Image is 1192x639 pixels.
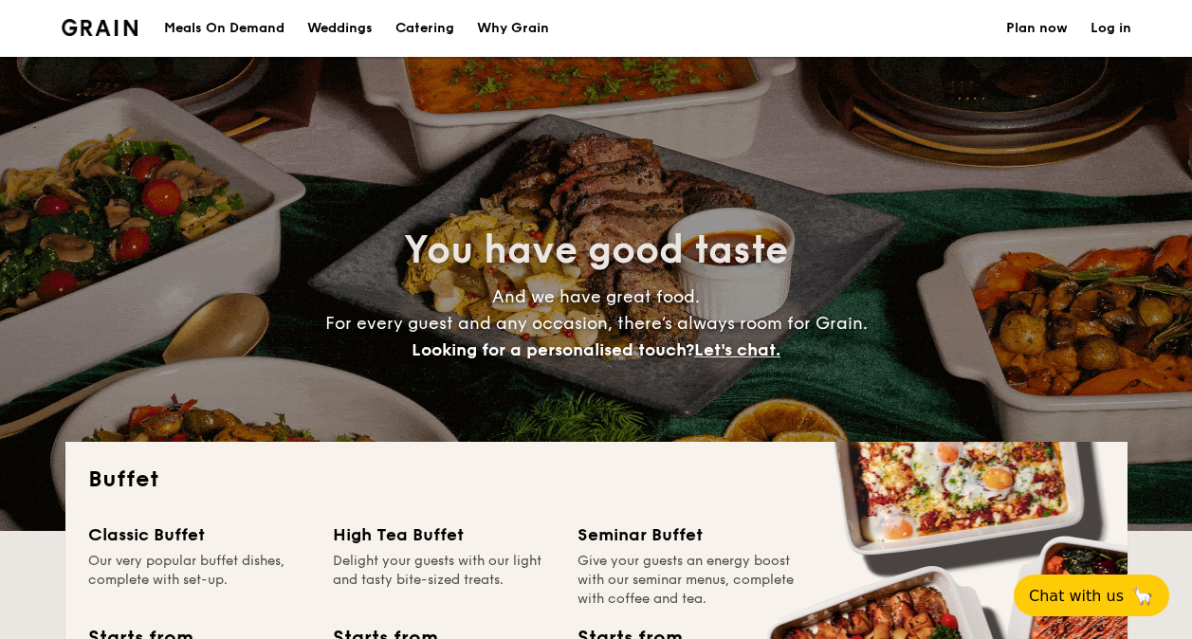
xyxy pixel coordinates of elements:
span: 🦙 [1131,585,1154,607]
span: And we have great food. For every guest and any occasion, there’s always room for Grain. [325,286,868,360]
span: Let's chat. [694,339,780,360]
div: Seminar Buffet [578,521,799,548]
span: You have good taste [404,228,788,273]
img: Grain [62,19,138,36]
a: Logotype [62,19,138,36]
div: Classic Buffet [88,521,310,548]
h2: Buffet [88,465,1105,495]
div: Our very popular buffet dishes, complete with set-up. [88,552,310,609]
div: Delight your guests with our light and tasty bite-sized treats. [333,552,555,609]
div: Give your guests an energy boost with our seminar menus, complete with coffee and tea. [578,552,799,609]
div: High Tea Buffet [333,521,555,548]
button: Chat with us🦙 [1014,575,1169,616]
span: Chat with us [1029,587,1124,605]
span: Looking for a personalised touch? [412,339,694,360]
